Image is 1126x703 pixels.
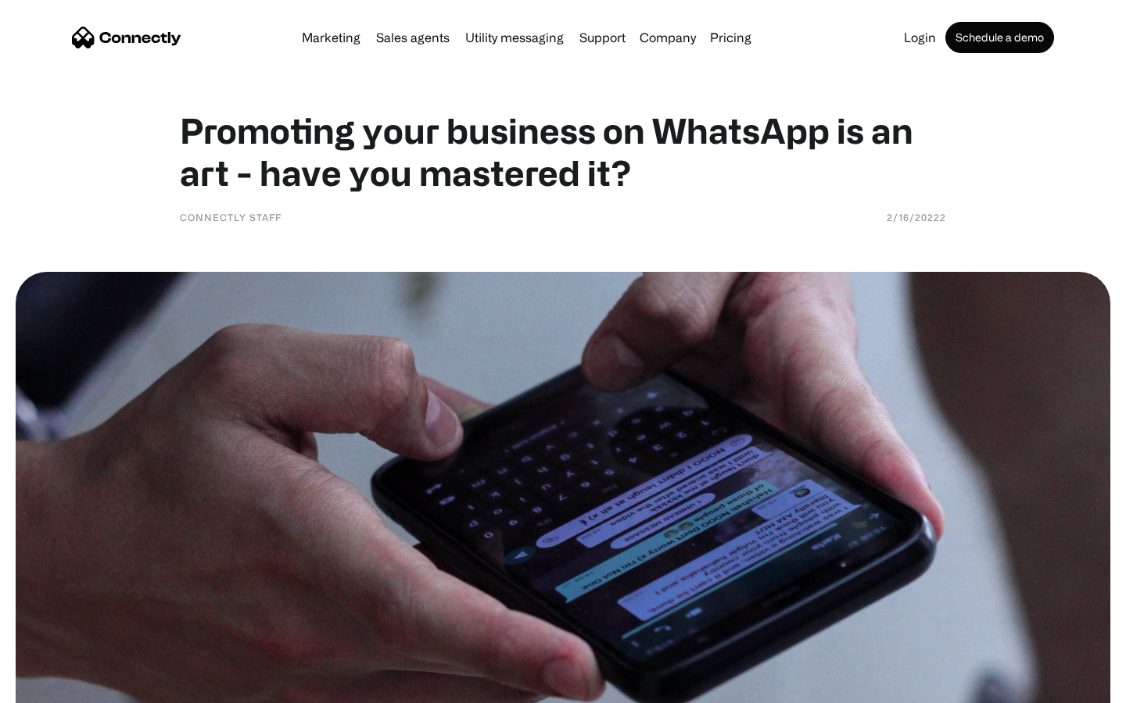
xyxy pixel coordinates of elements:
a: Marketing [296,31,367,44]
aside: Language selected: English [16,676,94,698]
a: Schedule a demo [945,22,1054,53]
div: Connectly Staff [180,209,281,225]
div: Company [640,27,696,48]
div: 2/16/20222 [887,209,946,225]
a: Support [573,31,632,44]
a: Sales agents [370,31,456,44]
a: Utility messaging [459,31,570,44]
h1: Promoting your business on WhatsApp is an art - have you mastered it? [180,109,946,194]
a: Pricing [704,31,758,44]
a: Login [898,31,942,44]
ul: Language list [31,676,94,698]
